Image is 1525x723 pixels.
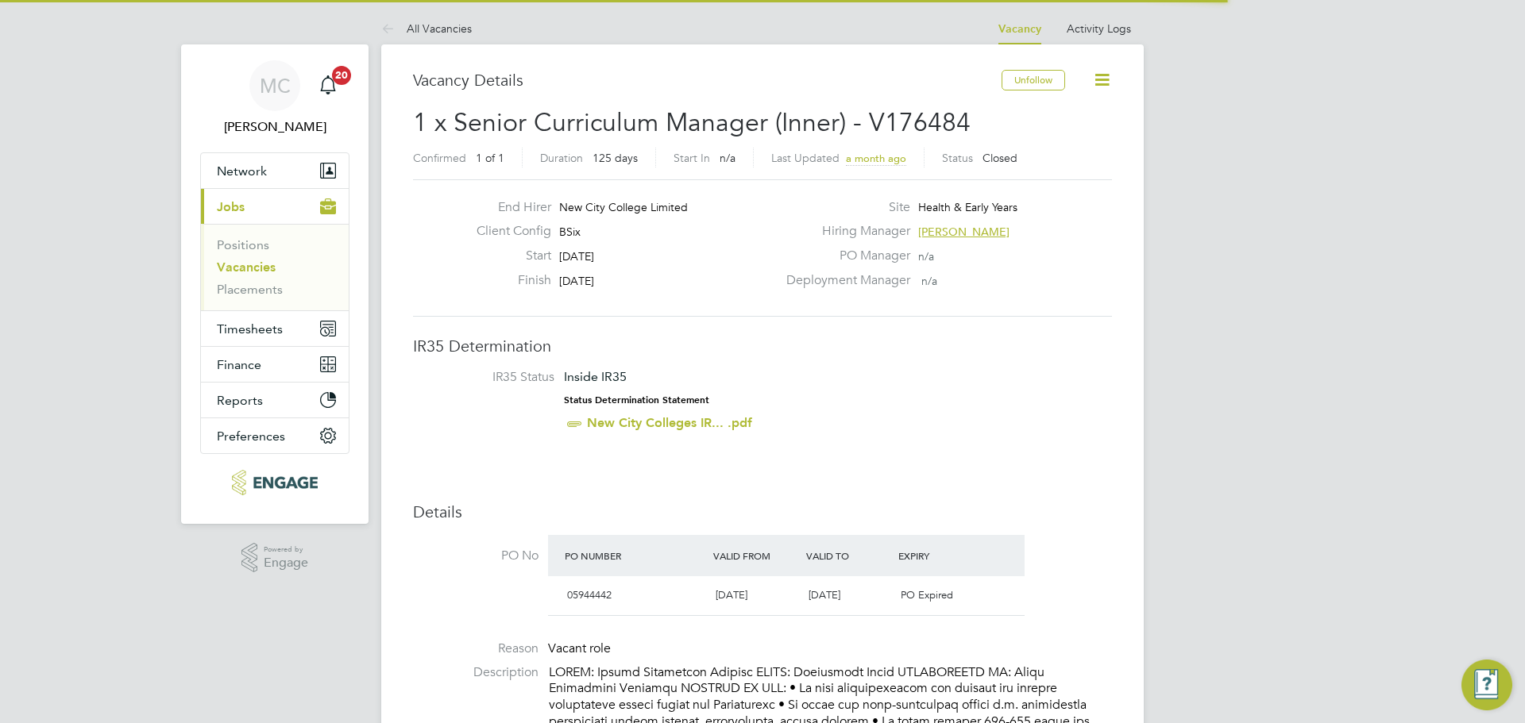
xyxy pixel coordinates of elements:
label: Reason [413,640,539,657]
span: n/a [921,274,937,288]
label: Confirmed [413,151,466,165]
span: Jobs [217,199,245,214]
span: BSix [559,225,581,239]
span: a month ago [846,152,906,165]
span: Vacant role [548,640,611,656]
label: Duration [540,151,583,165]
label: Finish [464,272,551,289]
a: Go to home page [200,470,349,495]
label: Start In [674,151,710,165]
button: Finance [201,347,349,382]
span: Engage [264,556,308,570]
button: Timesheets [201,311,349,346]
a: Activity Logs [1067,21,1131,36]
button: Engage Resource Center [1461,660,1512,710]
a: All Vacancies [381,21,472,36]
label: Start [464,248,551,264]
a: 20 [312,60,344,111]
a: New City Colleges IR... .pdf [587,415,752,430]
span: n/a [720,151,735,165]
label: PO Manager [777,248,910,264]
span: New City College Limited [559,200,688,214]
button: Jobs [201,189,349,224]
label: PO No [413,548,539,564]
strong: Status Determination Statement [564,394,709,406]
span: Timesheets [217,321,283,337]
label: Status [942,151,973,165]
span: Powered by [264,543,308,556]
a: Vacancies [217,260,276,275]
span: Network [217,163,267,179]
a: Placements [217,282,283,297]
span: Mark Carter [200,117,349,137]
span: 20 [332,66,351,85]
div: Expiry [894,541,987,570]
span: 05944442 [567,588,612,602]
h3: Vacancy Details [413,70,1002,90]
span: MC [260,75,291,96]
button: Preferences [201,418,349,453]
a: Powered byEngage [241,543,309,573]
button: Reports [201,383,349,417]
span: Inside IR35 [564,369,627,384]
div: Valid From [709,541,802,570]
span: Finance [217,357,261,372]
label: Deployment Manager [777,272,910,289]
button: Network [201,153,349,188]
a: MC[PERSON_NAME] [200,60,349,137]
div: Valid To [802,541,895,570]
nav: Main navigation [181,44,369,524]
label: End Hirer [464,199,551,216]
span: n/a [918,249,934,263]
div: PO Number [561,541,709,570]
span: 125 days [593,151,638,165]
span: [DATE] [559,249,594,263]
label: IR35 Status [429,369,554,386]
span: Reports [217,393,263,408]
span: [DATE] [716,588,747,602]
div: Jobs [201,224,349,310]
span: [DATE] [809,588,840,602]
span: Health & Early Years [918,200,1017,214]
label: Hiring Manager [777,223,910,240]
span: PO Expired [901,588,953,602]
img: xede-logo-retina.png [232,470,317,495]
button: Unfollow [1002,70,1065,90]
label: Last Updated [771,151,840,165]
span: [DATE] [559,274,594,288]
a: Positions [217,237,269,252]
a: Vacancy [998,22,1041,36]
span: Preferences [217,429,285,444]
h3: IR35 Determination [413,336,1112,356]
span: 1 x Senior Curriculum Manager (Inner) - V176484 [413,107,971,138]
span: [PERSON_NAME] [918,225,1010,239]
span: 1 of 1 [476,151,504,165]
label: Client Config [464,223,551,240]
span: Closed [983,151,1017,165]
h3: Details [413,502,1112,522]
label: Description [413,664,539,681]
label: Site [777,199,910,216]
